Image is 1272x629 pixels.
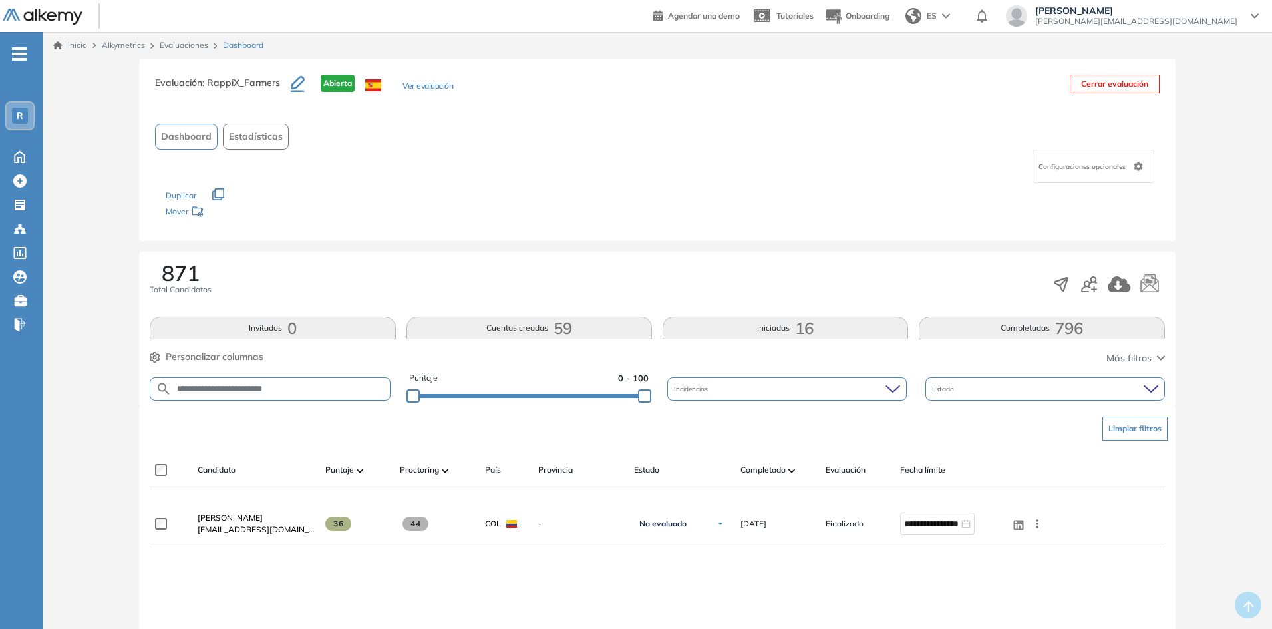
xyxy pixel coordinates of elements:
span: Personalizar columnas [166,350,263,364]
span: Alkymetrics [102,40,145,50]
img: Ícono de flecha [716,520,724,528]
img: ESP [365,79,381,91]
span: [PERSON_NAME] [198,513,263,523]
span: Estado [634,464,659,476]
a: Evaluaciones [160,40,208,50]
span: Evaluación [826,464,866,476]
button: Cerrar evaluación [1070,75,1160,93]
img: [missing "en.ARROW_ALT" translation] [788,469,795,473]
img: world [905,8,921,24]
span: Puntaje [325,464,354,476]
span: Más filtros [1106,351,1152,365]
div: Configuraciones opcionales [1033,150,1154,183]
img: SEARCH_ALT [156,381,172,397]
img: COL [506,520,517,528]
span: Tutoriales [776,11,814,21]
span: Abierta [321,75,355,92]
span: - [538,518,623,530]
span: Provincia [538,464,573,476]
span: No evaluado [639,519,687,529]
img: [missing "en.ARROW_ALT" translation] [442,469,448,473]
i: - [12,53,27,55]
span: Incidencias [674,384,711,394]
span: COL [485,518,501,530]
span: Candidato [198,464,236,476]
span: 36 [325,517,351,531]
span: País [485,464,501,476]
span: [DATE] [740,518,766,530]
button: Dashboard [155,124,218,150]
span: Puntaje [409,372,438,385]
h3: Evaluación [155,75,291,103]
div: Mover [166,200,299,225]
span: Dashboard [161,130,212,144]
div: Estado [925,377,1165,401]
button: Limpiar filtros [1102,417,1168,441]
span: Estadísticas [229,130,283,144]
div: Incidencias [667,377,907,401]
a: Inicio [53,39,87,51]
a: Agendar una demo [653,7,740,23]
div: Widget de chat [1033,475,1272,629]
span: [EMAIL_ADDRESS][DOMAIN_NAME] [198,524,315,536]
img: [missing "en.ARROW_ALT" translation] [357,469,363,473]
span: 0 - 100 [618,372,649,385]
span: Configuraciones opcionales [1038,162,1128,172]
span: Proctoring [400,464,439,476]
button: Invitados0 [150,317,395,339]
a: [PERSON_NAME] [198,512,315,524]
button: Cuentas creadas59 [406,317,652,339]
span: Completado [740,464,786,476]
span: Estado [932,384,957,394]
img: Logo [3,9,82,25]
button: Personalizar columnas [150,350,263,364]
span: Total Candidatos [150,284,212,296]
button: Más filtros [1106,351,1165,365]
button: Completadas796 [919,317,1164,339]
span: 871 [162,262,200,284]
span: [PERSON_NAME][EMAIL_ADDRESS][DOMAIN_NAME] [1035,16,1237,27]
span: Onboarding [846,11,889,21]
button: Estadísticas [223,124,289,150]
span: : RappiX_Farmers [202,77,280,89]
span: [PERSON_NAME] [1035,5,1237,16]
span: R [17,110,23,121]
span: Fecha límite [900,464,945,476]
button: Onboarding [824,2,889,31]
span: Dashboard [223,39,263,51]
iframe: Chat Widget [1033,475,1272,629]
span: 44 [402,517,428,531]
button: Iniciadas16 [663,317,908,339]
span: Finalizado [826,518,864,530]
span: ES [927,10,937,22]
span: Agendar una demo [668,11,740,21]
img: arrow [942,13,950,19]
button: Ver evaluación [402,80,453,94]
span: Duplicar [166,190,196,200]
